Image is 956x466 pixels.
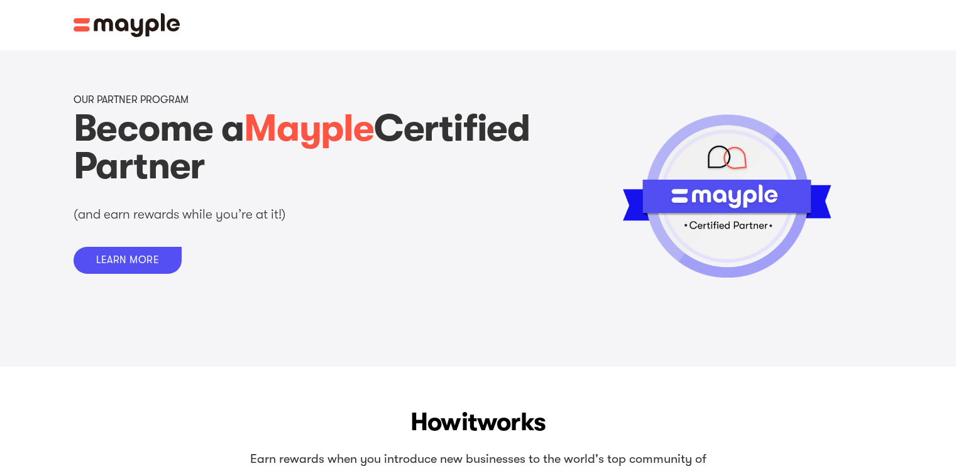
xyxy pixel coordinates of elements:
[48,404,908,440] h2: How works
[74,205,400,224] p: (and earn rewards while you’re at it!)
[96,254,160,266] div: LEARN MORE
[74,94,189,106] p: OUR PARTNER PROGRAM
[461,408,477,436] span: it
[74,110,541,185] h1: Become a Certified Partner
[74,247,182,274] a: LEARN MORE
[244,107,374,150] span: Mayple
[74,13,180,37] img: Mayple logo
